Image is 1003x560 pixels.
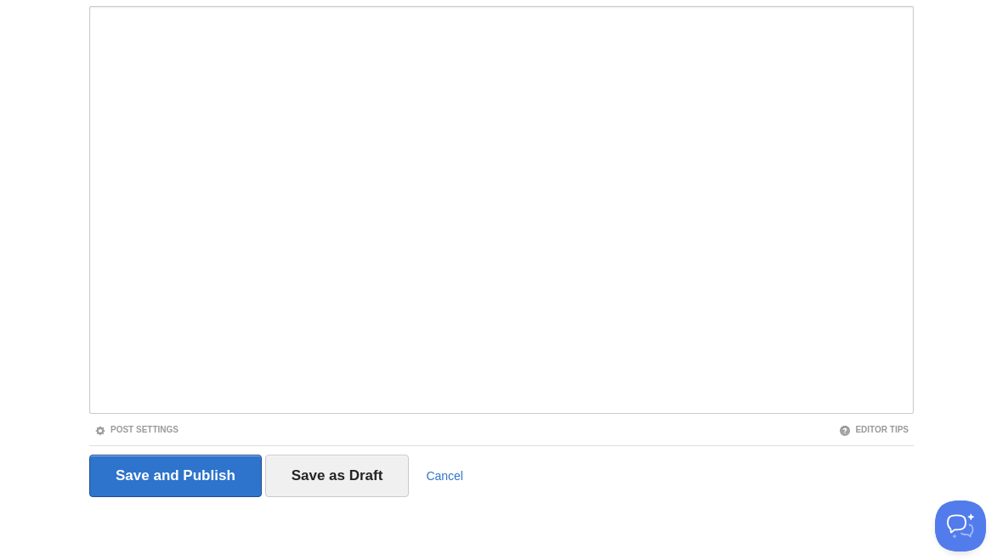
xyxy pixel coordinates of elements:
[426,469,463,483] a: Cancel
[839,425,909,434] a: Editor Tips
[94,425,178,434] a: Post Settings
[89,455,262,497] input: Save and Publish
[935,501,986,552] iframe: Help Scout Beacon - Open
[265,455,410,497] input: Save as Draft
